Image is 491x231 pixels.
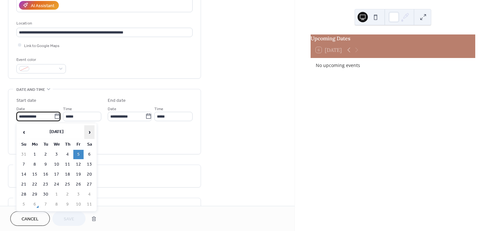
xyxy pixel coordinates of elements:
td: 6 [30,200,40,209]
td: 6 [84,150,95,159]
td: 15 [30,170,40,179]
td: 21 [19,180,29,189]
td: 9 [62,200,73,209]
td: 23 [41,180,51,189]
td: 30 [41,190,51,199]
div: End date [108,97,126,104]
span: Time [154,105,163,112]
td: 12 [73,160,84,169]
td: 10 [73,200,84,209]
td: 13 [84,160,95,169]
span: Date [16,105,25,112]
td: 31 [19,150,29,159]
td: 4 [62,150,73,159]
td: 19 [73,170,84,179]
td: 24 [51,180,62,189]
td: 8 [30,160,40,169]
td: 11 [62,160,73,169]
td: 14 [19,170,29,179]
span: ‹ [19,126,29,139]
td: 2 [62,190,73,199]
div: No upcoming events [316,62,470,69]
span: Time [63,105,72,112]
td: 25 [62,180,73,189]
td: 17 [51,170,62,179]
span: Cancel [22,216,39,223]
td: 5 [19,200,29,209]
div: Location [16,20,191,27]
span: Link to Google Maps [24,42,59,49]
button: AI Assistant [19,1,59,10]
td: 5 [73,150,84,159]
span: Date [108,105,116,112]
td: 9 [41,160,51,169]
span: Date and time [16,86,45,93]
button: Cancel [10,211,50,226]
th: We [51,140,62,149]
th: Mo [30,140,40,149]
td: 28 [19,190,29,199]
td: 1 [30,150,40,159]
td: 3 [51,150,62,159]
th: [DATE] [30,125,84,139]
td: 22 [30,180,40,189]
td: 18 [62,170,73,179]
td: 29 [30,190,40,199]
td: 20 [84,170,95,179]
td: 8 [51,200,62,209]
td: 16 [41,170,51,179]
td: 7 [19,160,29,169]
span: › [85,126,94,139]
td: 11 [84,200,95,209]
td: 10 [51,160,62,169]
td: 4 [84,190,95,199]
th: Th [62,140,73,149]
th: Sa [84,140,95,149]
div: AI Assistant [31,2,54,9]
td: 26 [73,180,84,189]
th: Fr [73,140,84,149]
td: 27 [84,180,95,189]
td: 3 [73,190,84,199]
td: 1 [51,190,62,199]
div: Upcoming Dates [311,34,475,42]
th: Su [19,140,29,149]
th: Tu [41,140,51,149]
td: 2 [41,150,51,159]
div: Start date [16,97,36,104]
div: Event color [16,56,65,63]
td: 7 [41,200,51,209]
